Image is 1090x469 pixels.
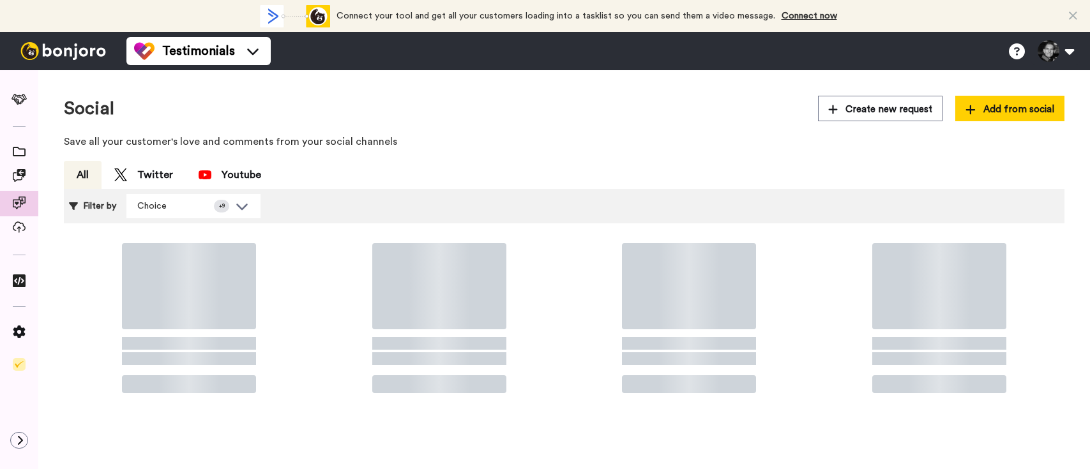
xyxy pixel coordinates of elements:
[199,170,211,179] img: youtube.svg
[782,11,837,20] a: Connect now
[137,200,214,212] div: Choice
[64,99,114,119] h1: Social
[828,103,933,116] span: Create new request
[13,358,26,371] img: Checklist.svg
[114,168,127,181] img: twitter-x-black.png
[818,96,943,121] button: Create new request
[965,103,1054,116] span: Add from social
[260,5,330,27] div: animation
[337,11,775,20] span: Connect your tool and get all your customers loading into a tasklist so you can send them a video...
[64,134,1064,149] p: Save all your customer's love and comments from your social channels
[114,167,173,182] div: Twitter
[955,96,1064,121] button: Add from social
[162,42,235,60] span: Testimonials
[199,167,261,182] div: Youtube
[15,42,111,60] img: bj-logo-header-white.svg
[69,194,116,218] div: Filter by
[64,161,102,189] button: All
[134,41,155,61] img: tm-color.svg
[214,200,229,212] div: + 9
